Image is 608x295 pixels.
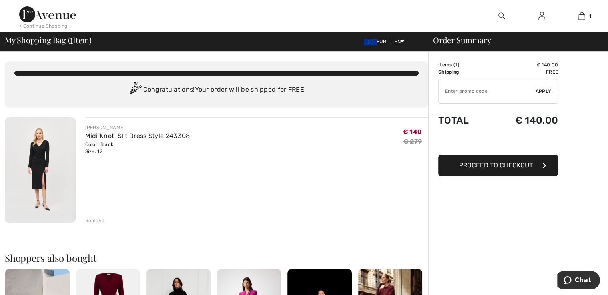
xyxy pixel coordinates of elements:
button: Proceed to Checkout [438,155,558,176]
span: 1 [455,62,457,68]
iframe: PayPal [438,134,558,152]
span: 1 [70,34,73,44]
img: 1ère Avenue [19,6,76,22]
td: € 140.00 [488,61,558,68]
a: Midi Knot-Slit Dress Style 243308 [85,132,190,140]
span: EUR [364,39,389,44]
h2: Shoppers also bought [5,253,428,263]
input: Promo code [439,79,536,103]
div: < Continue Shopping [19,22,68,30]
img: Midi Knot-Slit Dress Style 243308 [5,117,76,223]
img: search the website [498,11,505,21]
span: Apply [536,88,552,95]
div: Order Summary [423,36,603,44]
div: Remove [85,217,105,224]
span: Proceed to Checkout [459,161,533,169]
a: Sign In [532,11,552,21]
td: Shipping [438,68,488,76]
div: [PERSON_NAME] [85,124,190,131]
span: € 140 [403,128,422,136]
span: 1 [589,12,591,20]
div: Color: Black Size: 12 [85,141,190,155]
td: € 140.00 [488,107,558,134]
iframe: Opens a widget where you can chat to one of our agents [557,271,600,291]
div: Congratulations! Your order will be shipped for FREE! [14,82,419,98]
span: EN [394,39,404,44]
img: My Bag [578,11,585,21]
a: 1 [562,11,601,21]
img: My Info [538,11,545,21]
span: My Shopping Bag ( Item) [5,36,92,44]
s: € 279 [403,138,422,145]
td: Free [488,68,558,76]
td: Items ( ) [438,61,488,68]
img: Euro [364,39,377,45]
img: Congratulation2.svg [127,82,143,98]
td: Total [438,107,488,134]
